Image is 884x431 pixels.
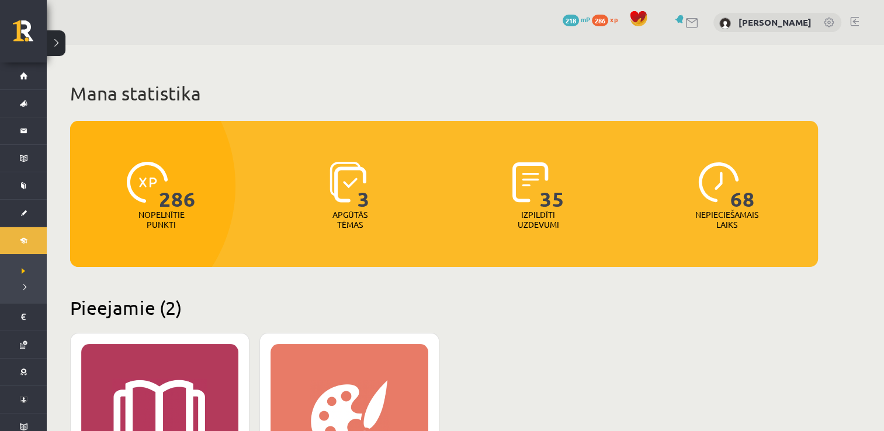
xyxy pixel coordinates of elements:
[127,162,168,203] img: icon-xp-0682a9bc20223a9ccc6f5883a126b849a74cddfe5390d2b41b4391c66f2066e7.svg
[739,16,812,28] a: [PERSON_NAME]
[70,296,818,319] h2: Pieejamie (2)
[70,82,818,105] h1: Mana statistika
[695,210,758,230] p: Nepieciešamais laiks
[515,210,561,230] p: Izpildīti uzdevumi
[327,210,373,230] p: Apgūtās tēmas
[13,20,47,50] a: Rīgas 1. Tālmācības vidusskola
[563,15,590,24] a: 218 mP
[698,162,739,203] img: icon-clock-7be60019b62300814b6bd22b8e044499b485619524d84068768e800edab66f18.svg
[563,15,579,26] span: 218
[512,162,549,203] img: icon-completed-tasks-ad58ae20a441b2904462921112bc710f1caf180af7a3daa7317a5a94f2d26646.svg
[358,162,370,210] span: 3
[540,162,564,210] span: 35
[610,15,618,24] span: xp
[730,162,755,210] span: 68
[159,162,196,210] span: 286
[581,15,590,24] span: mP
[330,162,366,203] img: icon-learned-topics-4a711ccc23c960034f471b6e78daf4a3bad4a20eaf4de84257b87e66633f6470.svg
[592,15,608,26] span: 286
[138,210,185,230] p: Nopelnītie punkti
[719,18,731,29] img: Melānija Nemane
[592,15,623,24] a: 286 xp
